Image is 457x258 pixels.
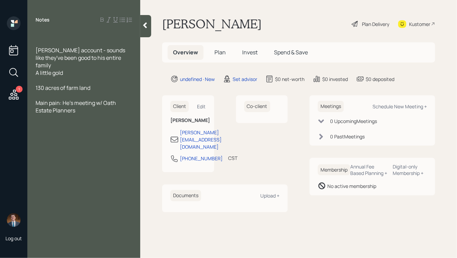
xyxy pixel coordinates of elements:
div: 0 Past Meeting s [330,133,365,140]
div: 0 Upcoming Meeting s [330,118,377,125]
h6: Meetings [318,101,344,112]
div: Edit [197,103,206,110]
label: Notes [36,16,50,23]
div: CST [228,154,237,162]
span: Plan [214,49,226,56]
img: hunter_neumayer.jpg [7,213,21,227]
h6: Client [170,101,189,112]
div: Upload + [260,192,279,199]
div: $0 net-worth [275,76,304,83]
div: $0 deposited [366,76,394,83]
div: Kustomer [409,21,430,28]
span: Main pain: He's meeting w/ Oath Estate Planners [36,99,117,114]
span: 130 acres of farm land [36,84,90,92]
h6: Co-client [244,101,270,112]
h6: Documents [170,190,201,201]
h1: [PERSON_NAME] [162,16,262,31]
span: Overview [173,49,198,56]
h6: Membership [318,164,350,176]
div: Schedule New Meeting + [373,103,427,110]
span: [PERSON_NAME] account - sounds like they've been good to his entire family [36,46,126,69]
span: Spend & Save [274,49,308,56]
div: 1 [16,86,23,93]
h6: [PERSON_NAME] [170,118,206,123]
span: A little gold [36,69,63,77]
div: Annual Fee Based Planning + [350,163,388,176]
div: Plan Delivery [362,21,389,28]
span: Invest [242,49,258,56]
div: Set advisor [233,76,257,83]
div: [PERSON_NAME][EMAIL_ADDRESS][DOMAIN_NAME] [180,129,222,150]
div: undefined · New [180,76,215,83]
div: Log out [5,235,22,242]
div: [PHONE_NUMBER] [180,155,223,162]
div: Digital-only Membership + [393,163,427,176]
div: $0 invested [322,76,348,83]
div: No active membership [327,182,376,190]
